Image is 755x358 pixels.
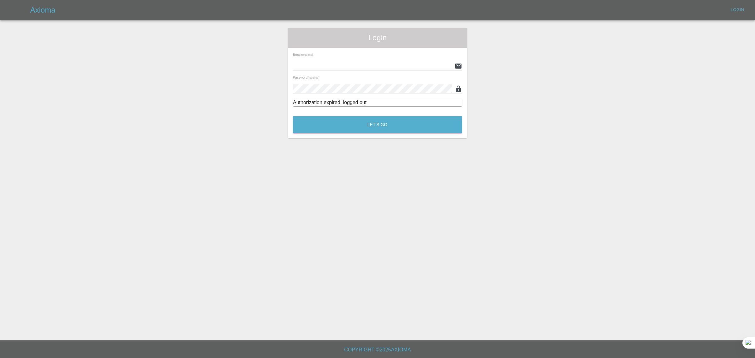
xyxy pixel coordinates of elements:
small: (required) [308,76,319,79]
div: Authorization expired, logged out [293,99,462,106]
button: Let's Go [293,116,462,133]
a: Login [727,5,747,15]
small: (required) [301,53,313,56]
h6: Copyright © 2025 Axioma [5,345,750,354]
span: Login [293,33,462,43]
span: Email [293,53,313,56]
h5: Axioma [30,5,55,15]
span: Password [293,76,319,79]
